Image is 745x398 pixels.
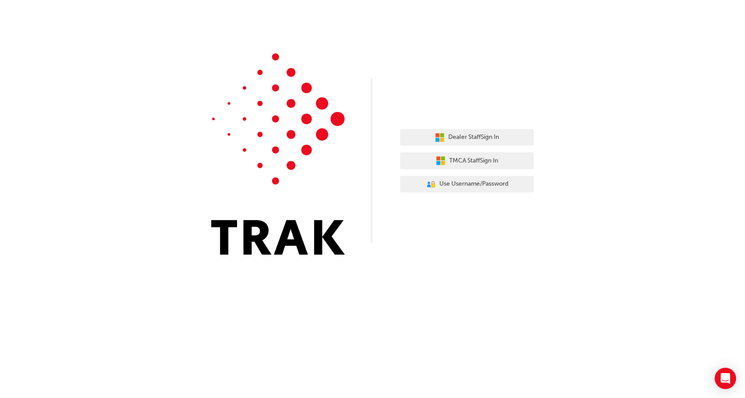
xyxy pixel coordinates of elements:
button: Use Username/Password [400,176,534,193]
span: Dealer Staff Sign In [448,132,499,142]
img: Trak [211,53,345,255]
button: Dealer StaffSign In [400,129,534,146]
span: TMCA Staff Sign In [449,156,498,166]
button: TMCA StaffSign In [400,152,534,169]
div: Open Intercom Messenger [715,368,736,389]
span: Use Username/Password [439,179,508,189]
